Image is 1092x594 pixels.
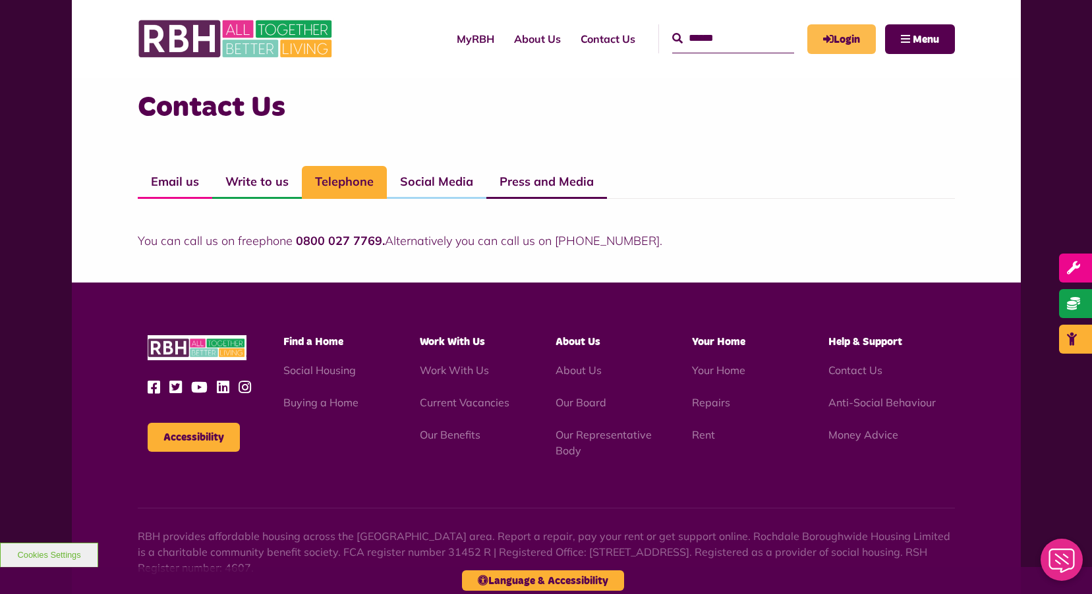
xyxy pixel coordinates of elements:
[420,428,480,441] a: Our Benefits
[447,21,504,57] a: MyRBH
[556,337,600,347] span: About Us
[504,21,571,57] a: About Us
[692,337,745,347] span: Your Home
[486,166,607,199] a: Press and Media
[148,423,240,452] button: Accessibility
[138,232,955,250] p: You can call us on freephone Alternatively you can call us on [PHONE_NUMBER].
[462,570,624,591] button: Language & Accessibility
[807,24,876,54] a: MyRBH
[387,166,486,199] a: Social Media
[885,24,955,54] button: Navigation
[283,396,359,409] a: Buying a Home
[828,396,936,409] a: Anti-Social Behaviour
[302,166,387,199] a: Telephone
[420,364,489,377] a: Work With Us
[138,13,335,65] img: RBH
[692,364,745,377] a: Your Home
[212,166,302,199] a: Write to us
[692,396,730,409] a: Repairs
[692,428,715,441] a: Rent
[1033,535,1092,594] iframe: Netcall Web Assistant for live chat
[138,89,955,126] h3: Contact Us
[138,166,212,199] a: Email us
[138,528,955,576] p: RBH provides affordable housing across the [GEOGRAPHIC_DATA] area. Report a repair, pay your rent...
[571,21,645,57] a: Contact Us
[828,364,882,377] a: Contact Us
[672,24,794,53] input: Search
[556,428,652,457] a: Our Representative Body
[296,233,385,248] strong: 0800 027 7769.
[828,337,902,347] span: Help & Support
[556,364,602,377] a: About Us
[283,364,356,377] a: Social Housing - open in a new tab
[420,396,509,409] a: Current Vacancies
[283,337,343,347] span: Find a Home
[913,34,939,45] span: Menu
[556,396,606,409] a: Our Board
[420,337,485,347] span: Work With Us
[148,335,246,361] img: RBH
[828,428,898,441] a: Money Advice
